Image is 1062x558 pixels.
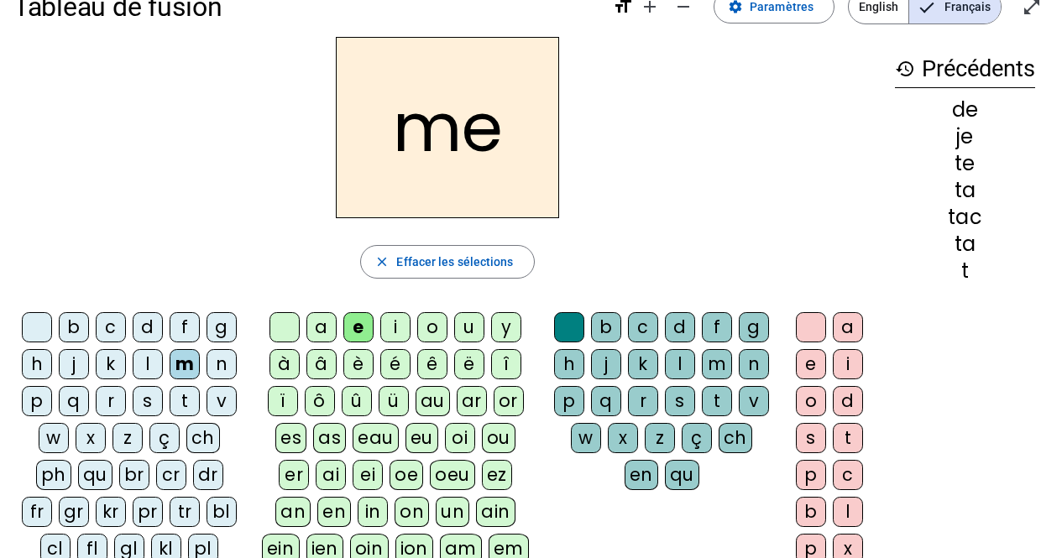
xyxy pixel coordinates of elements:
[96,349,126,379] div: k
[207,349,237,379] div: n
[476,497,515,527] div: ain
[833,312,863,342] div: a
[405,423,438,453] div: eu
[665,349,695,379] div: l
[833,386,863,416] div: d
[390,460,423,490] div: oe
[895,127,1035,147] div: je
[78,460,112,490] div: qu
[306,312,337,342] div: a
[895,59,915,79] mat-icon: history
[59,312,89,342] div: b
[719,423,752,453] div: ch
[796,349,826,379] div: e
[645,423,675,453] div: z
[628,349,658,379] div: k
[702,349,732,379] div: m
[895,180,1035,201] div: ta
[358,497,388,527] div: in
[482,423,515,453] div: ou
[682,423,712,453] div: ç
[739,349,769,379] div: n
[133,386,163,416] div: s
[833,349,863,379] div: i
[268,386,298,416] div: ï
[353,460,383,490] div: ei
[416,386,450,416] div: au
[207,386,237,416] div: v
[317,497,351,527] div: en
[436,497,469,527] div: un
[833,497,863,527] div: l
[59,497,89,527] div: gr
[269,349,300,379] div: à
[591,386,621,416] div: q
[445,423,475,453] div: oi
[275,497,311,527] div: an
[665,312,695,342] div: d
[207,497,237,527] div: bl
[149,423,180,453] div: ç
[76,423,106,453] div: x
[112,423,143,453] div: z
[96,497,126,527] div: kr
[133,312,163,342] div: d
[133,497,163,527] div: pr
[482,460,512,490] div: ez
[665,460,699,490] div: qu
[170,312,200,342] div: f
[833,460,863,490] div: c
[186,423,220,453] div: ch
[739,386,769,416] div: v
[628,386,658,416] div: r
[702,312,732,342] div: f
[491,312,521,342] div: y
[457,386,487,416] div: ar
[343,349,374,379] div: è
[360,245,534,279] button: Effacer les sélections
[895,100,1035,120] div: de
[591,312,621,342] div: b
[796,460,826,490] div: p
[374,254,390,269] mat-icon: close
[170,497,200,527] div: tr
[306,349,337,379] div: â
[833,423,863,453] div: t
[170,349,200,379] div: m
[895,207,1035,227] div: tac
[279,460,309,490] div: er
[395,497,429,527] div: on
[193,460,223,490] div: dr
[739,312,769,342] div: g
[22,497,52,527] div: fr
[895,261,1035,281] div: t
[59,349,89,379] div: j
[119,460,149,490] div: br
[591,349,621,379] div: j
[895,154,1035,174] div: te
[305,386,335,416] div: ô
[895,50,1035,88] h3: Précédents
[571,423,601,453] div: w
[316,460,346,490] div: ai
[207,312,237,342] div: g
[96,386,126,416] div: r
[796,423,826,453] div: s
[275,423,306,453] div: es
[554,386,584,416] div: p
[380,349,411,379] div: é
[430,460,475,490] div: oeu
[608,423,638,453] div: x
[379,386,409,416] div: ü
[156,460,186,490] div: cr
[454,349,484,379] div: ë
[417,312,447,342] div: o
[336,37,559,218] h2: me
[554,349,584,379] div: h
[59,386,89,416] div: q
[494,386,524,416] div: or
[628,312,658,342] div: c
[796,497,826,527] div: b
[396,252,513,272] span: Effacer les sélections
[454,312,484,342] div: u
